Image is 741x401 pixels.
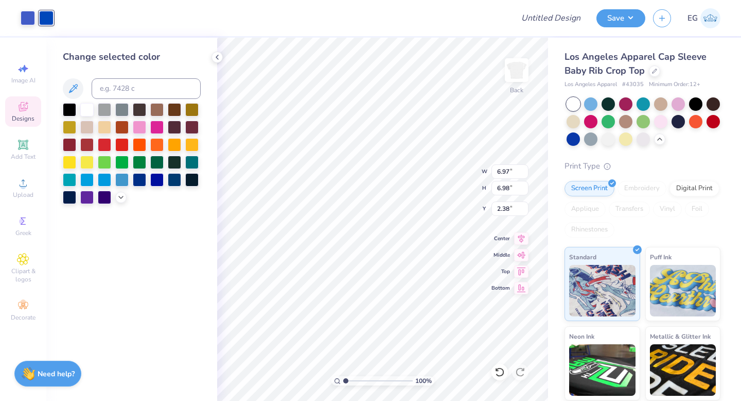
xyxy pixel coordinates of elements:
[510,86,523,95] div: Back
[491,268,510,275] span: Top
[687,12,698,24] span: EG
[415,376,432,386] span: 100 %
[617,181,666,196] div: Embroidery
[609,202,650,217] div: Transfers
[569,252,596,262] span: Standard
[650,265,716,316] img: Puff Ink
[569,331,594,342] span: Neon Ink
[687,8,720,28] a: EG
[11,313,36,322] span: Decorate
[596,9,645,27] button: Save
[650,344,716,396] img: Metallic & Glitter Ink
[622,80,644,89] span: # 43035
[685,202,709,217] div: Foil
[653,202,682,217] div: Vinyl
[491,235,510,242] span: Center
[564,160,720,172] div: Print Type
[506,60,527,80] img: Back
[564,222,614,238] div: Rhinestones
[649,80,700,89] span: Minimum Order: 12 +
[38,369,75,379] strong: Need help?
[63,50,201,64] div: Change selected color
[569,344,636,396] img: Neon Ink
[5,267,41,283] span: Clipart & logos
[11,153,36,161] span: Add Text
[13,191,33,199] span: Upload
[564,80,617,89] span: Los Angeles Apparel
[513,8,589,28] input: Untitled Design
[12,114,34,123] span: Designs
[700,8,720,28] img: Emma Gelbman
[11,76,36,85] span: Image AI
[491,285,510,292] span: Bottom
[669,181,719,196] div: Digital Print
[569,265,636,316] img: Standard
[564,51,707,77] span: Los Angeles Apparel Cap Sleeve Baby Rib Crop Top
[15,229,31,237] span: Greek
[650,331,711,342] span: Metallic & Glitter Ink
[650,252,672,262] span: Puff Ink
[491,252,510,259] span: Middle
[564,181,614,196] div: Screen Print
[92,78,201,99] input: e.g. 7428 c
[564,202,606,217] div: Applique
